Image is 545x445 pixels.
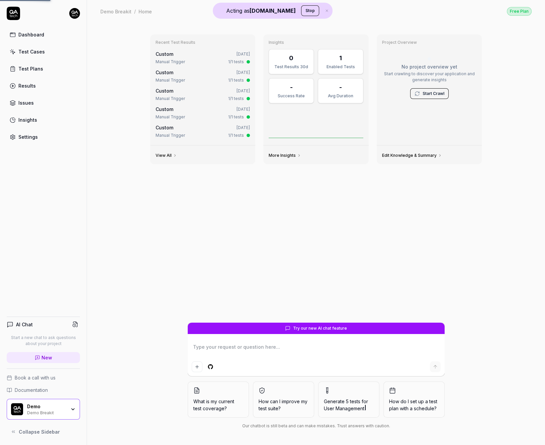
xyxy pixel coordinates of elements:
[100,8,131,15] div: Demo Breakit
[7,352,80,363] a: New
[339,83,342,92] div: -
[290,83,293,92] div: -
[273,64,309,70] div: Test Results 30d
[139,8,152,15] div: Home
[228,59,244,65] div: 1/1 tests
[154,86,252,103] a: Custom[DATE]Manual Trigger1/1 tests
[19,428,60,435] span: Collapse Sidebar
[7,45,80,58] a: Test Cases
[7,28,80,41] a: Dashboard
[7,399,80,420] button: Demo LogoDemoDemo Breakit
[318,381,379,418] button: Generate 5 tests forUser Management
[7,374,80,381] a: Book a call with us
[273,93,309,99] div: Success Rate
[7,386,80,394] a: Documentation
[7,425,80,438] button: Collapse Sidebar
[154,104,252,121] a: Custom[DATE]Manual Trigger1/1 tests
[18,65,43,72] div: Test Plans
[324,398,374,412] span: Generate 5 tests for
[156,114,185,120] div: Manual Trigger
[18,99,34,106] div: Issues
[423,91,444,97] a: Start Crawl
[228,96,244,102] div: 1/1 tests
[7,96,80,109] a: Issues
[228,77,244,83] div: 1/1 tests
[134,8,136,15] div: /
[7,79,80,92] a: Results
[237,70,250,75] time: [DATE]
[382,40,477,45] h3: Project Overview
[41,354,52,361] span: New
[69,8,80,19] img: 7ccf6c19-61ad-4a6c-8811-018b02a1b829.jpg
[237,125,250,130] time: [DATE]
[156,51,173,57] span: Custom
[193,398,243,412] span: What is my current test coverage?
[154,68,252,85] a: Custom[DATE]Manual Trigger1/1 tests
[7,62,80,75] a: Test Plans
[18,48,45,55] div: Test Cases
[322,64,359,70] div: Enabled Tests
[156,40,250,45] h3: Recent Test Results
[18,116,37,123] div: Insights
[156,132,185,138] div: Manual Trigger
[269,40,363,45] h3: Insights
[156,153,177,158] a: View All
[324,406,364,411] span: User Management
[389,398,439,412] span: How do I set up a test plan with a schedule?
[27,410,66,415] div: Demo Breakit
[156,88,173,94] span: Custom
[301,5,319,16] button: Stop
[382,153,442,158] a: Edit Knowledge & Summary
[18,82,36,89] div: Results
[156,59,185,65] div: Manual Trigger
[15,374,56,381] span: Book a call with us
[383,381,445,418] button: How do I set up a test plan with a schedule?
[154,123,252,140] a: Custom[DATE]Manual Trigger1/1 tests
[228,132,244,138] div: 1/1 tests
[18,31,44,38] div: Dashboard
[156,96,185,102] div: Manual Trigger
[507,7,532,16] button: Free Plan
[156,106,173,112] span: Custom
[154,49,252,66] a: Custom[DATE]Manual Trigger1/1 tests
[188,381,249,418] button: What is my current test coverage?
[18,133,38,140] div: Settings
[339,53,342,63] div: 1
[259,398,308,412] span: How can I improve my test suite?
[237,51,250,57] time: [DATE]
[228,114,244,120] div: 1/1 tests
[289,53,293,63] div: 0
[156,70,173,75] span: Custom
[382,63,477,70] p: No project overview yet
[7,335,80,347] p: Start a new chat to ask questions about your project
[192,361,202,372] button: Add attachment
[269,153,301,158] a: More Insights
[237,107,250,112] time: [DATE]
[382,71,477,83] p: Start crawling to discover your application and generate insights
[16,321,33,328] h4: AI Chat
[156,125,173,130] span: Custom
[7,113,80,126] a: Insights
[237,88,250,93] time: [DATE]
[15,386,48,394] span: Documentation
[188,423,445,429] div: Our chatbot is still beta and can make mistakes. Trust answers with caution.
[253,381,314,418] button: How can I improve my test suite?
[27,404,66,410] div: Demo
[322,93,359,99] div: Avg Duration
[156,77,185,83] div: Manual Trigger
[7,130,80,143] a: Settings
[11,403,23,415] img: Demo Logo
[293,325,347,331] span: Try our new AI chat feature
